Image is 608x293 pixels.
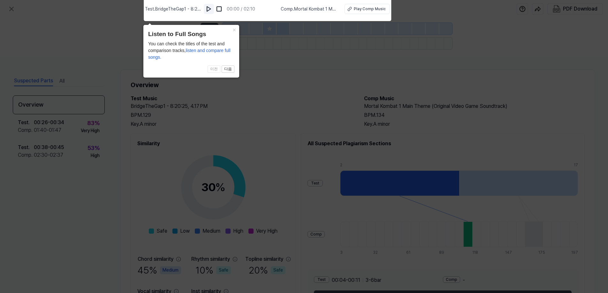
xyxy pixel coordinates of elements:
[148,41,234,61] div: You can check the titles of the test and comparison tracks,
[229,25,239,34] button: Close
[227,6,255,12] div: 00:00 / 02:10
[148,48,231,60] span: listen and compare full songs.
[222,65,234,73] button: 다음
[216,6,222,12] img: stop
[345,4,390,14] button: Play Comp Music
[148,30,234,39] header: Listen to Full Songs
[281,6,337,12] span: Comp . Mortal Kombat 1 Main Theme (Original Video Game Soundtrack)
[206,6,212,12] img: play
[354,6,386,12] div: Play Comp Music
[145,6,201,12] span: Test . BridgeTheGap1 - 8:20:25, 4.17 PM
